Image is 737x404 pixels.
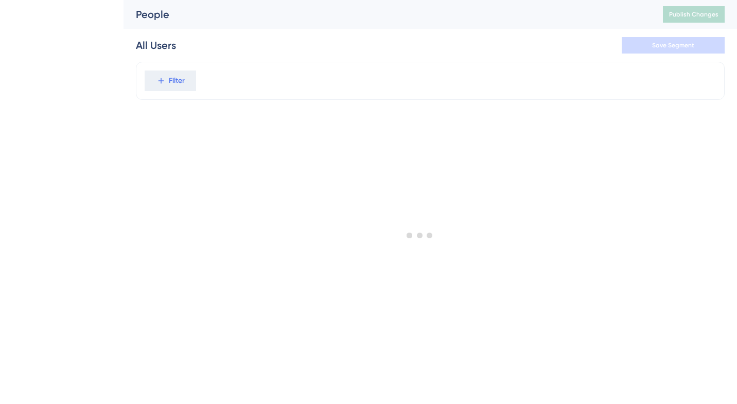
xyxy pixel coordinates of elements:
button: Save Segment [622,37,725,54]
div: People [136,7,637,22]
span: Save Segment [652,41,694,49]
button: Publish Changes [663,6,725,23]
span: Publish Changes [669,10,718,19]
div: All Users [136,38,176,52]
